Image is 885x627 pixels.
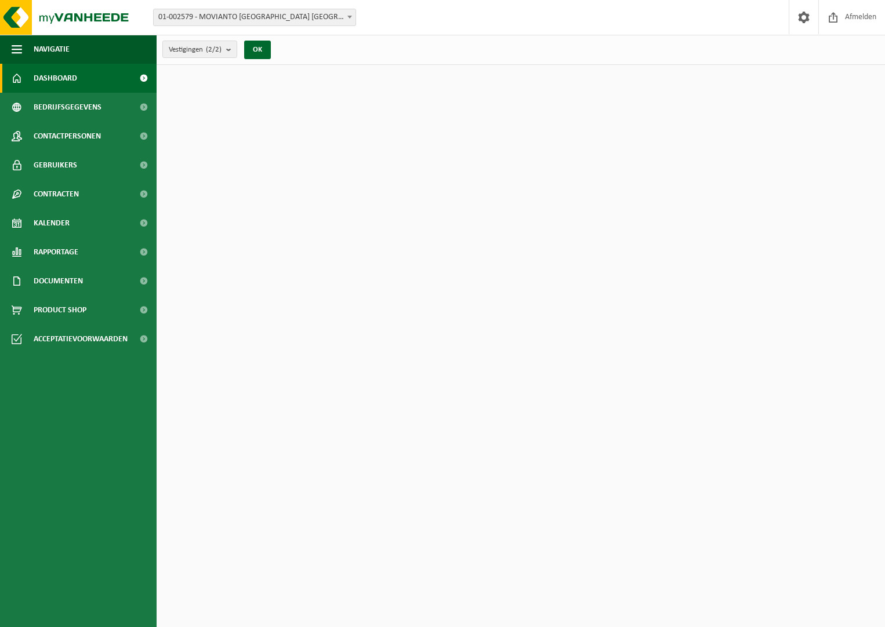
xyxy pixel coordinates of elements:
span: Contracten [34,180,79,209]
button: OK [244,41,271,59]
span: Kalender [34,209,70,238]
span: Gebruikers [34,151,77,180]
span: Bedrijfsgegevens [34,93,101,122]
span: Rapportage [34,238,78,267]
span: Documenten [34,267,83,296]
span: Dashboard [34,64,77,93]
count: (2/2) [206,46,222,53]
button: Vestigingen(2/2) [162,41,237,58]
span: 01-002579 - MOVIANTO BELGIUM NV - EREMBODEGEM [154,9,356,25]
span: 01-002579 - MOVIANTO BELGIUM NV - EREMBODEGEM [153,9,356,26]
span: Navigatie [34,35,70,64]
span: Vestigingen [169,41,222,59]
span: Product Shop [34,296,86,325]
span: Acceptatievoorwaarden [34,325,128,353]
span: Contactpersonen [34,122,101,151]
